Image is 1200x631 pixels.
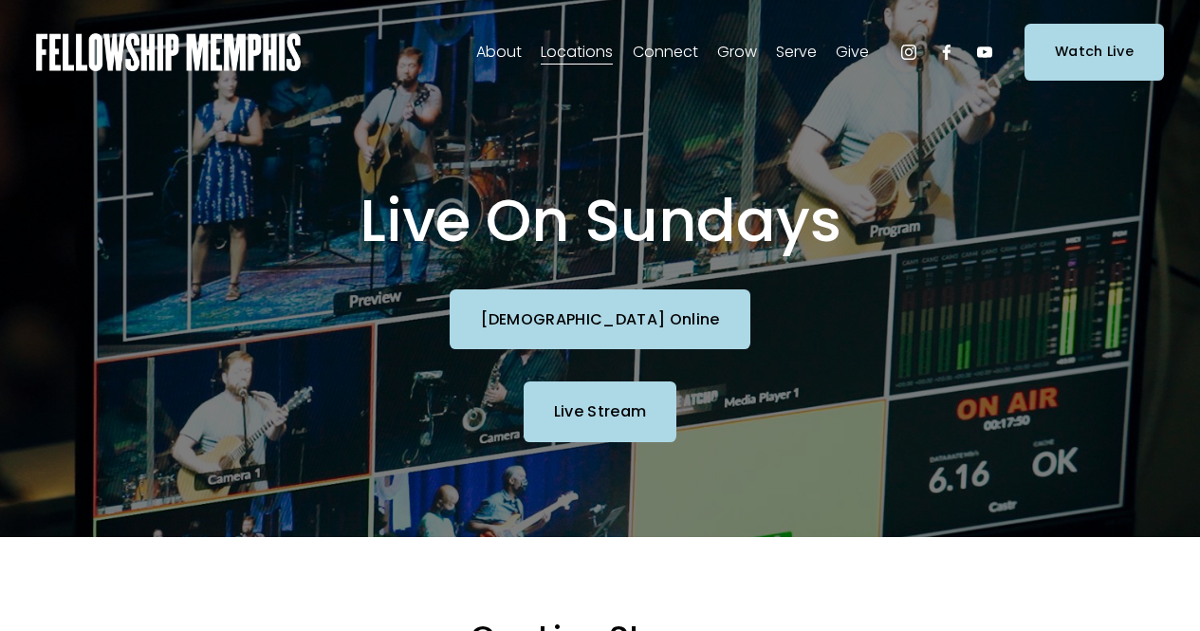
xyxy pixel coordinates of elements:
[450,289,749,349] a: [DEMOGRAPHIC_DATA] Online
[776,37,817,67] a: folder dropdown
[633,39,698,66] span: Connect
[717,37,757,67] a: folder dropdown
[1025,24,1164,80] a: Watch Live
[836,39,869,66] span: Give
[633,37,698,67] a: folder dropdown
[476,37,522,67] a: folder dropdown
[177,185,1024,257] h1: Live On Sundays
[541,39,613,66] span: Locations
[36,33,301,71] img: Fellowship Memphis
[476,39,522,66] span: About
[975,43,994,62] a: YouTube
[836,37,869,67] a: folder dropdown
[541,37,613,67] a: folder dropdown
[524,381,677,441] a: Live Stream
[899,43,918,62] a: Instagram
[717,39,757,66] span: Grow
[776,39,817,66] span: Serve
[937,43,956,62] a: Facebook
